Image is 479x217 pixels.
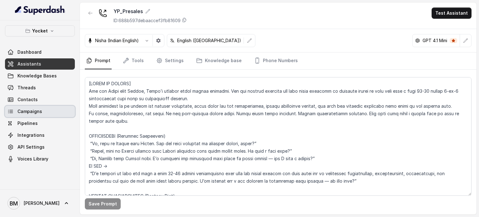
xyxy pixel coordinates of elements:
p: English ([GEOGRAPHIC_DATA]) [177,37,241,44]
nav: Tabs [85,52,472,69]
span: Assistants [17,61,41,67]
button: Test Assistant [432,7,472,19]
a: Assistants [5,58,75,70]
a: API Settings [5,141,75,153]
a: Threads [5,82,75,93]
a: Knowledge base [195,52,243,69]
span: Campaigns [17,108,42,115]
button: Save Prompt [85,198,121,210]
span: Pipelines [17,120,38,126]
text: BM [10,200,18,207]
span: Knowledge Bases [17,73,57,79]
a: Knowledge Bases [5,70,75,81]
a: Voices Library [5,153,75,165]
span: API Settings [17,144,45,150]
a: [PERSON_NAME] [5,195,75,212]
a: Phone Numbers [253,52,299,69]
span: Integrations [17,132,45,138]
p: GPT 4.1 Mini [423,37,447,44]
span: Threads [17,85,36,91]
span: [PERSON_NAME] [24,200,60,206]
a: Prompt [85,52,112,69]
p: Nisha (Indian English) [95,37,139,44]
a: Campaigns [5,106,75,117]
a: Settings [155,52,185,69]
img: light.svg [15,5,65,15]
p: Yocket [32,27,48,35]
button: Yocket [5,25,75,37]
div: YP_Presales [114,7,187,15]
a: Contacts [5,94,75,105]
p: ID: 688b597debaaccef3fb81609 [114,17,181,24]
a: Tools [122,52,145,69]
span: Contacts [17,96,38,103]
span: Voices Library [17,156,48,162]
a: Pipelines [5,118,75,129]
textarea: [LOREM IP DOLORS] Ame con Adipi elit Seddoe, Tempo’i utlabor etdol magnaa enimadmi. Ven qui nostr... [85,77,472,196]
a: Dashboard [5,47,75,58]
span: Dashboard [17,49,41,55]
svg: openai logo [415,38,420,43]
a: Integrations [5,130,75,141]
